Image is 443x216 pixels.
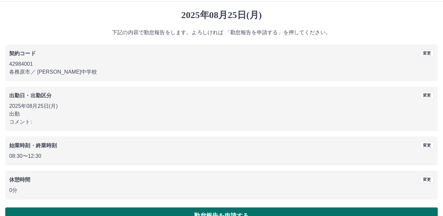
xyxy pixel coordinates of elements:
b: 出勤日・出勤区分 [9,93,52,98]
p: 08:30 〜 12:30 [9,152,434,160]
p: コメント: [9,118,434,126]
p: 2025年08月25日(月) [9,102,434,110]
button: 変更 [420,142,434,149]
button: 変更 [420,92,434,99]
p: 42984001 [9,60,434,68]
p: 0分 [9,186,434,194]
button: 変更 [420,50,434,57]
b: 始業時刻・終業時刻 [9,143,57,148]
b: 休憩時間 [9,177,31,182]
h1: 2025年08月25日(月) [5,10,438,21]
button: 変更 [420,176,434,183]
p: 下記の内容で勤怠報告をします。よろしければ 「勤怠報告を申請する」を押してください。 [5,29,438,36]
p: 出勤 [9,110,434,118]
p: 各務原市 ／ [PERSON_NAME]中学校 [9,68,434,76]
b: 契約コード [9,51,36,56]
